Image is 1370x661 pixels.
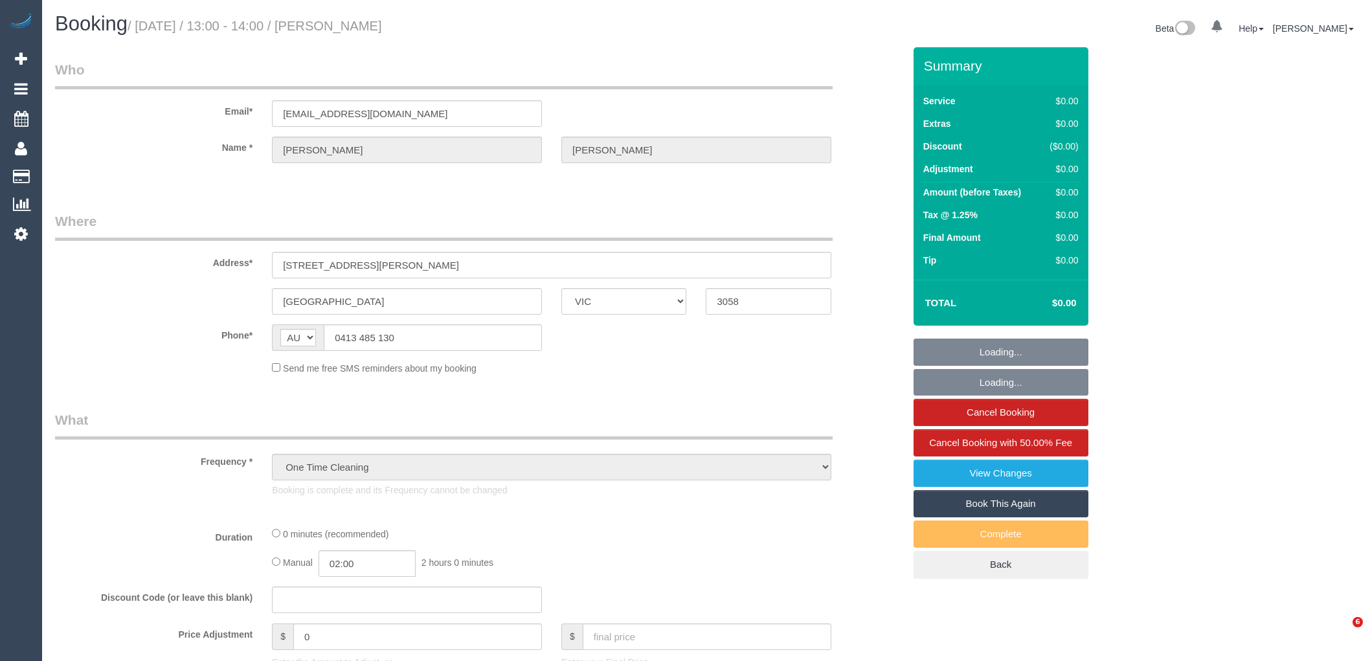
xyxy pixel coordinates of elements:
[1353,617,1363,627] span: 6
[914,399,1088,426] a: Cancel Booking
[45,252,262,269] label: Address*
[283,557,313,568] span: Manual
[55,212,833,241] legend: Where
[1239,23,1264,34] a: Help
[561,137,831,163] input: Last Name*
[45,100,262,118] label: Email*
[45,137,262,154] label: Name *
[583,623,831,650] input: final price
[45,587,262,604] label: Discount Code (or leave this blank)
[1013,298,1076,309] h4: $0.00
[1044,140,1079,153] div: ($0.00)
[1044,254,1079,267] div: $0.00
[45,324,262,342] label: Phone*
[8,13,34,31] img: Automaid Logo
[272,100,542,127] input: Email*
[561,623,583,650] span: $
[128,19,382,33] small: / [DATE] / 13:00 - 14:00 / [PERSON_NAME]
[272,623,293,650] span: $
[1156,23,1196,34] a: Beta
[1273,23,1354,34] a: [PERSON_NAME]
[1044,231,1079,244] div: $0.00
[283,363,477,374] span: Send me free SMS reminders about my booking
[923,254,937,267] label: Tip
[45,451,262,468] label: Frequency *
[923,95,956,107] label: Service
[55,12,128,35] span: Booking
[914,551,1088,578] a: Back
[1326,617,1357,648] iframe: Intercom live chat
[45,623,262,641] label: Price Adjustment
[55,60,833,89] legend: Who
[1174,21,1195,38] img: New interface
[929,437,1072,448] span: Cancel Booking with 50.00% Fee
[1044,162,1079,175] div: $0.00
[1044,95,1079,107] div: $0.00
[45,526,262,544] label: Duration
[923,162,973,175] label: Adjustment
[55,410,833,440] legend: What
[1044,208,1079,221] div: $0.00
[283,529,388,539] span: 0 minutes (recommended)
[272,484,831,497] p: Booking is complete and its Frequency cannot be changed
[421,557,493,568] span: 2 hours 0 minutes
[924,58,1082,73] h3: Summary
[324,324,542,351] input: Phone*
[923,117,951,130] label: Extras
[925,297,957,308] strong: Total
[272,288,542,315] input: Suburb*
[1044,186,1079,199] div: $0.00
[914,429,1088,456] a: Cancel Booking with 50.00% Fee
[914,460,1088,487] a: View Changes
[923,231,981,244] label: Final Amount
[1044,117,1079,130] div: $0.00
[923,208,978,221] label: Tax @ 1.25%
[923,140,962,153] label: Discount
[914,490,1088,517] a: Book This Again
[923,186,1021,199] label: Amount (before Taxes)
[706,288,831,315] input: Post Code*
[272,137,542,163] input: First Name*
